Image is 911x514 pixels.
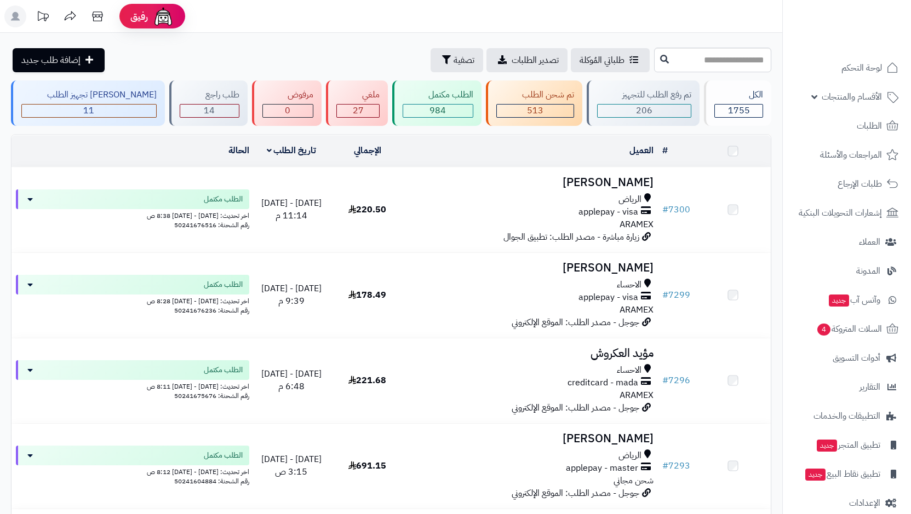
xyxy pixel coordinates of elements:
span: رقم الشحنة: 50241676236 [174,305,249,315]
span: رقم الشحنة: 50241604884 [174,476,249,486]
span: الطلب مكتمل [204,365,243,376]
span: الرياض [618,449,641,462]
span: 984 [429,104,446,117]
span: creditcard - mada [568,377,638,389]
a: تطبيق نقاط البيعجديد [789,461,904,487]
span: الطلبات [857,118,882,134]
a: تحديثات المنصة [29,5,56,30]
div: تم شحن الطلب [496,89,574,101]
a: إضافة طلب جديد [13,48,105,72]
span: [DATE] - [DATE] 11:14 م [261,197,322,222]
a: تاريخ الطلب [267,144,317,157]
div: اخر تحديث: [DATE] - [DATE] 8:28 ص [16,294,249,306]
span: جديد [829,294,849,307]
a: الطلبات [789,113,904,139]
span: 1755 [728,104,750,117]
span: 220.50 [348,203,386,216]
span: المراجعات والأسئلة [820,147,882,163]
span: [DATE] - [DATE] 6:48 م [261,367,322,393]
span: لوحة التحكم [841,60,882,76]
span: التطبيقات والخدمات [813,408,880,424]
span: زيارة مباشرة - مصدر الطلب: تطبيق الجوال [503,230,639,244]
span: رفيق [130,10,148,23]
h3: [PERSON_NAME] [410,432,654,445]
a: التطبيقات والخدمات [789,403,904,429]
span: 4 [817,323,830,336]
a: #7296 [662,374,690,387]
a: # [662,144,668,157]
span: # [662,203,668,216]
span: ARAMEX [620,218,654,231]
div: الطلب مكتمل [403,89,473,101]
a: إشعارات التحويلات البنكية [789,200,904,226]
span: 14 [204,104,215,117]
span: ARAMEX [620,389,654,402]
a: تطبيق المتجرجديد [789,432,904,458]
span: الاحساء [617,279,641,291]
div: اخر تحديث: [DATE] - [DATE] 8:12 ص [16,465,249,477]
span: 221.68 [348,374,386,387]
a: تم رفع الطلب للتجهيز 206 [585,80,702,126]
span: الإعدادات [849,495,880,511]
span: ARAMEX [620,303,654,316]
a: المراجعات والأسئلة [789,142,904,168]
div: اخر تحديث: [DATE] - [DATE] 8:11 ص [16,380,249,391]
span: 206 [636,104,652,117]
span: جديد [817,440,837,452]
span: إضافة طلب جديد [21,54,81,67]
div: مرفوض [262,89,314,101]
h3: مؤيد العكروش [410,347,654,360]
span: applepay - visa [578,291,638,304]
a: الكل1755 [702,80,774,126]
span: إشعارات التحويلات البنكية [799,205,882,221]
span: رقم الشحنة: 50241676516 [174,220,249,230]
a: السلات المتروكة4 [789,316,904,342]
span: applepay - master [566,462,638,475]
span: [DATE] - [DATE] 3:15 ص [261,453,322,478]
span: السلات المتروكة [816,321,882,337]
h3: [PERSON_NAME] [410,262,654,274]
a: مرفوض 0 [250,80,324,126]
div: ملغي [336,89,380,101]
span: طلباتي المُوكلة [580,54,624,67]
a: تم شحن الطلب 513 [484,80,585,126]
div: 513 [497,105,574,117]
a: لوحة التحكم [789,55,904,81]
span: 0 [285,104,290,117]
span: الاحساء [617,364,641,377]
span: تصفية [454,54,474,67]
span: # [662,459,668,472]
span: الطلب مكتمل [204,450,243,461]
div: طلب راجع [180,89,239,101]
div: اخر تحديث: [DATE] - [DATE] 8:38 ص [16,209,249,221]
a: #7300 [662,203,690,216]
span: جوجل - مصدر الطلب: الموقع الإلكتروني [512,401,639,414]
div: 0 [263,105,313,117]
a: العميل [629,144,654,157]
span: تطبيق المتجر [816,437,880,453]
span: 691.15 [348,459,386,472]
span: رقم الشحنة: 50241675676 [174,391,249,401]
img: logo-2.png [836,8,901,31]
span: # [662,374,668,387]
button: تصفية [431,48,483,72]
a: العملاء [789,229,904,255]
h3: [PERSON_NAME] [410,176,654,189]
span: وآتس آب [828,292,880,308]
a: [PERSON_NAME] تجهيز الطلب 11 [9,80,167,126]
a: طلباتي المُوكلة [571,48,650,72]
span: الطلب مكتمل [204,194,243,205]
span: تطبيق نقاط البيع [804,466,880,482]
span: applepay - visa [578,206,638,218]
span: [DATE] - [DATE] 9:39 م [261,282,322,308]
span: المدونة [856,263,880,279]
span: 27 [353,104,364,117]
span: الأقسام والمنتجات [822,89,882,105]
div: الكل [714,89,763,101]
span: التقارير [860,379,880,395]
a: ملغي 27 [324,80,390,126]
span: جوجل - مصدر الطلب: الموقع الإلكتروني [512,487,639,500]
span: الطلب مكتمل [204,279,243,290]
a: تصدير الطلبات [486,48,568,72]
a: #7293 [662,459,690,472]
